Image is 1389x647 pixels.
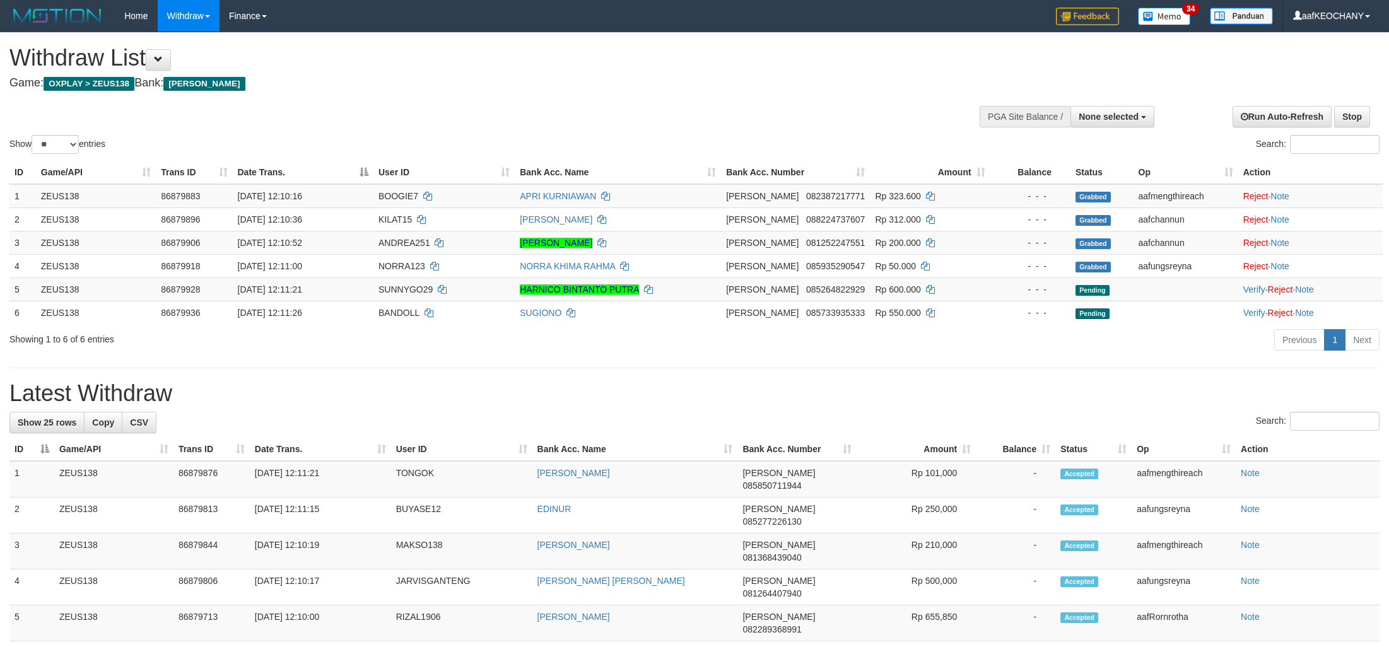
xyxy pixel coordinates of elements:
td: 5 [9,277,36,301]
a: Reject [1268,308,1293,318]
td: 86879806 [173,569,250,605]
th: Amount: activate to sort column ascending [870,161,990,184]
td: 5 [9,605,54,641]
a: Run Auto-Refresh [1233,106,1332,127]
label: Search: [1256,412,1380,431]
td: aafchannun [1134,231,1238,254]
span: Rp 50.000 [875,261,916,271]
span: 34 [1182,3,1199,15]
div: Showing 1 to 6 of 6 entries [9,328,570,346]
span: [PERSON_NAME] [726,214,799,224]
a: Reject [1243,214,1269,224]
span: Show 25 rows [18,417,76,428]
td: Rp 250,000 [857,498,976,533]
div: PGA Site Balance / [980,106,1070,127]
td: [DATE] 12:10:00 [250,605,391,641]
span: Accepted [1060,469,1098,479]
td: ZEUS138 [36,277,156,301]
div: - - - [995,283,1065,296]
span: [PERSON_NAME] [726,284,799,294]
td: MAKSO138 [391,533,532,569]
span: [DATE] 12:10:52 [238,238,302,248]
span: 86879936 [161,308,200,318]
td: · [1238,231,1383,254]
td: [DATE] 12:10:17 [250,569,391,605]
a: Stop [1334,106,1370,127]
span: [DATE] 12:10:36 [238,214,302,224]
th: Game/API: activate to sort column ascending [54,438,173,461]
span: Copy 085850711944 to clipboard [742,481,801,491]
span: Rp 312.000 [875,214,920,224]
input: Search: [1290,412,1380,431]
td: 3 [9,533,54,569]
a: [PERSON_NAME] [537,540,610,550]
td: [DATE] 12:11:21 [250,461,391,498]
th: Trans ID: activate to sort column ascending [173,438,250,461]
a: Next [1345,329,1380,351]
td: 86879876 [173,461,250,498]
th: Action [1238,161,1383,184]
td: · [1238,184,1383,208]
a: NORRA KHIMA RAHMA [520,261,615,271]
td: - [976,498,1055,533]
span: 86879883 [161,191,200,201]
span: BANDOLL [378,308,419,318]
td: ZEUS138 [54,569,173,605]
a: SUGIONO [520,308,561,318]
span: BOOGIE7 [378,191,418,201]
td: aafmengthireach [1132,461,1236,498]
td: · · [1238,277,1383,301]
span: Rp 600.000 [875,284,920,294]
td: - [976,569,1055,605]
td: 2 [9,498,54,533]
td: [DATE] 12:11:15 [250,498,391,533]
td: Rp 210,000 [857,533,976,569]
span: 86879906 [161,238,200,248]
h1: Latest Withdraw [9,381,1380,406]
td: JARVISGANTENG [391,569,532,605]
span: Pending [1075,285,1110,296]
a: [PERSON_NAME] [PERSON_NAME] [537,576,685,586]
a: Note [1295,284,1314,294]
span: [PERSON_NAME] [742,468,815,478]
a: Note [1241,468,1260,478]
a: Note [1241,612,1260,622]
span: Copy 081252247551 to clipboard [806,238,865,248]
a: [PERSON_NAME] [537,468,610,478]
input: Search: [1290,135,1380,154]
span: 86879896 [161,214,200,224]
td: ZEUS138 [36,254,156,277]
a: Note [1295,308,1314,318]
span: Pending [1075,308,1110,319]
img: panduan.png [1210,8,1273,25]
a: Note [1241,504,1260,514]
span: [PERSON_NAME] [726,308,799,318]
span: Grabbed [1075,192,1111,202]
span: Grabbed [1075,262,1111,272]
th: Trans ID: activate to sort column ascending [156,161,232,184]
span: [DATE] 12:11:00 [238,261,302,271]
td: aafchannun [1134,207,1238,231]
td: ZEUS138 [36,184,156,208]
span: NORRA123 [378,261,425,271]
span: [DATE] 12:10:16 [238,191,302,201]
span: 86879918 [161,261,200,271]
td: TONGOK [391,461,532,498]
span: Copy 081368439040 to clipboard [742,552,801,562]
a: Note [1270,214,1289,224]
td: · [1238,254,1383,277]
td: aafmengthireach [1134,184,1238,208]
td: [DATE] 12:10:19 [250,533,391,569]
select: Showentries [32,135,79,154]
span: [PERSON_NAME] [742,576,815,586]
th: Balance: activate to sort column ascending [976,438,1055,461]
th: Game/API: activate to sort column ascending [36,161,156,184]
span: [DATE] 12:11:21 [238,284,302,294]
span: Copy [92,417,114,428]
span: Accepted [1060,612,1098,623]
span: Copy 085733935333 to clipboard [806,308,865,318]
td: RIZAL1906 [391,605,532,641]
th: ID [9,161,36,184]
th: Action [1236,438,1380,461]
a: Reject [1268,284,1293,294]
